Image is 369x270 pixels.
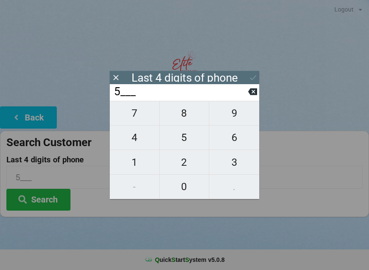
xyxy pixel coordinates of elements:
[209,150,259,174] button: 3
[209,104,259,122] span: 9
[110,150,160,174] button: 1
[160,175,210,199] button: 0
[209,101,259,126] button: 9
[209,129,259,147] span: 6
[132,73,238,82] div: Last 4 digits of phone
[160,153,209,171] span: 2
[160,104,209,122] span: 8
[209,153,259,171] span: 3
[110,153,159,171] span: 1
[160,150,210,174] button: 2
[209,126,259,150] button: 6
[160,178,209,196] span: 0
[110,101,160,126] button: 7
[110,129,159,147] span: 4
[160,129,209,147] span: 5
[110,126,160,150] button: 4
[110,104,159,122] span: 7
[160,101,210,126] button: 8
[160,126,210,150] button: 5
